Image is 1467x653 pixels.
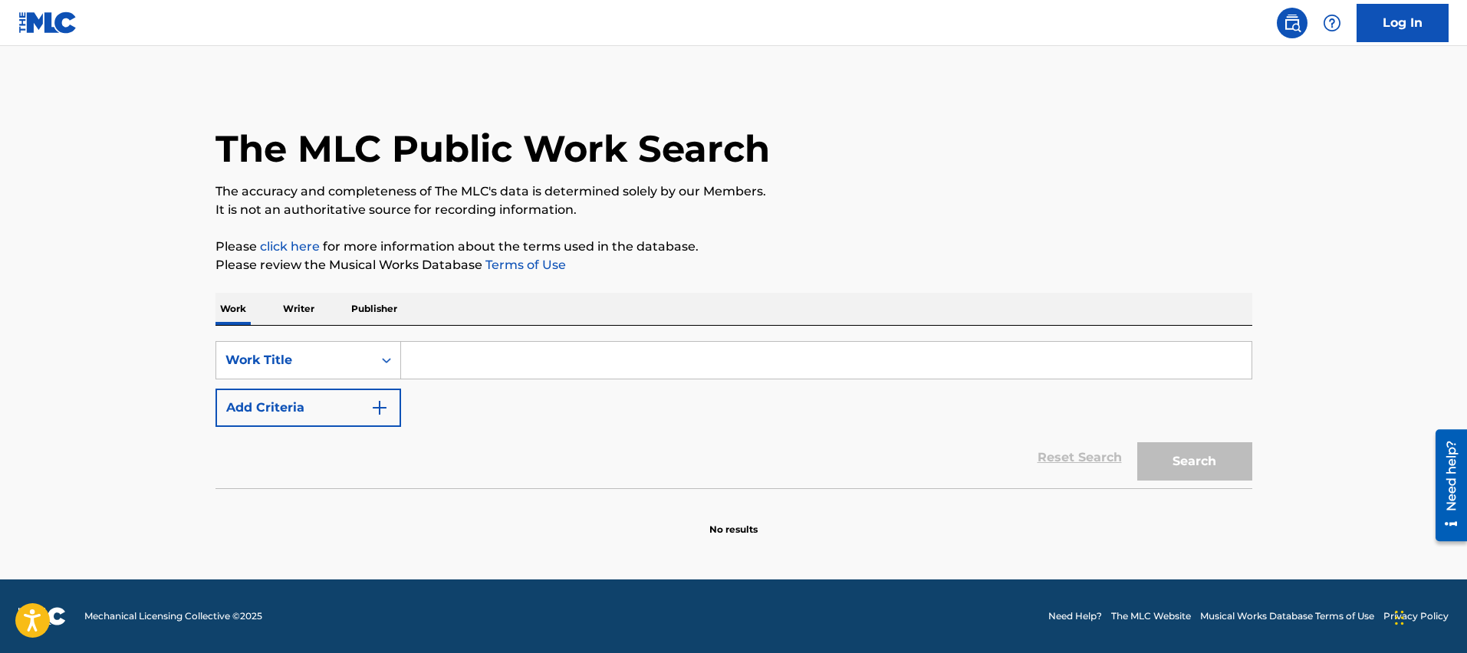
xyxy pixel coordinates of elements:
a: Log In [1357,4,1449,42]
div: Work Title [225,351,363,369]
p: Please for more information about the terms used in the database. [215,238,1252,256]
p: Work [215,293,251,325]
p: Please review the Musical Works Database [215,256,1252,274]
iframe: Resource Center [1424,423,1467,546]
p: The accuracy and completeness of The MLC's data is determined solely by our Members. [215,182,1252,201]
h1: The MLC Public Work Search [215,126,770,172]
button: Add Criteria [215,389,401,427]
p: No results [709,504,758,537]
img: logo [18,607,66,625]
div: Drag [1395,595,1404,641]
a: The MLC Website [1111,609,1191,623]
img: MLC Logo [18,11,77,34]
img: search [1283,14,1301,32]
a: Terms of Use [482,258,566,272]
img: 9d2ae6d4665cec9f34b9.svg [370,399,389,417]
div: Help [1317,8,1347,38]
a: Privacy Policy [1383,609,1449,623]
img: help [1323,14,1341,32]
a: Need Help? [1048,609,1102,623]
a: Musical Works Database Terms of Use [1200,609,1374,623]
iframe: Chat Widget [1390,579,1467,653]
p: It is not an authoritative source for recording information. [215,201,1252,219]
span: Mechanical Licensing Collective © 2025 [84,609,262,623]
a: click here [260,239,320,254]
p: Publisher [347,293,402,325]
a: Public Search [1277,8,1307,38]
form: Search Form [215,341,1252,488]
p: Writer [278,293,319,325]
